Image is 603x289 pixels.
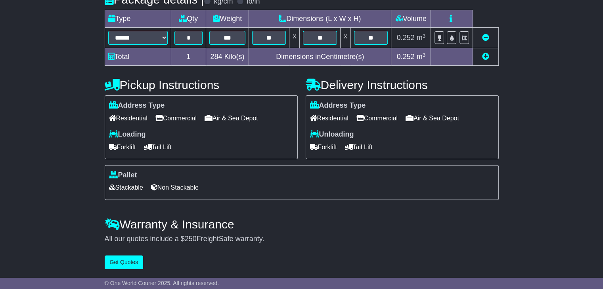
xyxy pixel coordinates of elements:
[185,235,197,243] span: 250
[397,53,415,61] span: 0.252
[356,112,398,124] span: Commercial
[310,141,337,153] span: Forklift
[249,48,391,66] td: Dimensions in Centimetre(s)
[105,48,171,66] td: Total
[310,112,348,124] span: Residential
[171,10,206,28] td: Qty
[105,10,171,28] td: Type
[310,130,354,139] label: Unloading
[205,112,258,124] span: Air & Sea Depot
[345,141,373,153] span: Tail Lift
[397,34,415,42] span: 0.252
[340,28,350,48] td: x
[105,235,499,243] div: All our quotes include a $ FreightSafe warranty.
[105,218,499,231] h4: Warranty & Insurance
[249,10,391,28] td: Dimensions (L x W x H)
[171,48,206,66] td: 1
[206,10,249,28] td: Weight
[417,34,426,42] span: m
[289,28,300,48] td: x
[482,53,489,61] a: Add new item
[109,171,137,180] label: Pallet
[391,10,431,28] td: Volume
[306,78,499,91] h4: Delivery Instructions
[151,181,199,194] span: Non Stackable
[423,33,426,39] sup: 3
[482,34,489,42] a: Remove this item
[310,101,366,110] label: Address Type
[109,101,165,110] label: Address Type
[417,53,426,61] span: m
[109,130,146,139] label: Loading
[109,141,136,153] span: Forklift
[109,112,147,124] span: Residential
[155,112,197,124] span: Commercial
[206,48,249,66] td: Kilo(s)
[105,255,144,269] button: Get Quotes
[105,280,219,286] span: © One World Courier 2025. All rights reserved.
[423,52,426,58] sup: 3
[144,141,172,153] span: Tail Lift
[109,181,143,194] span: Stackable
[105,78,298,91] h4: Pickup Instructions
[406,112,459,124] span: Air & Sea Depot
[210,53,222,61] span: 284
